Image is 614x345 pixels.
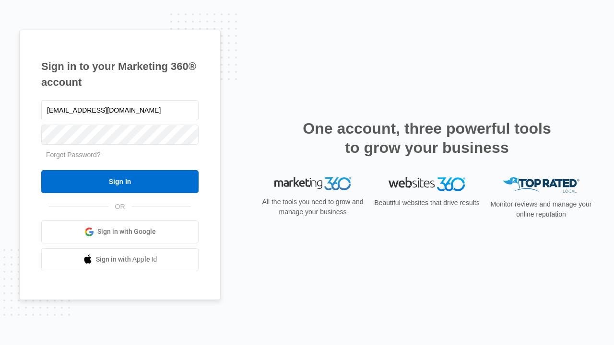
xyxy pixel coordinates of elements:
[274,177,351,191] img: Marketing 360
[389,177,465,191] img: Websites 360
[300,119,554,157] h2: One account, three powerful tools to grow your business
[41,248,199,271] a: Sign in with Apple Id
[373,198,481,208] p: Beautiful websites that drive results
[487,199,595,219] p: Monitor reviews and manage your online reputation
[108,202,132,212] span: OR
[41,170,199,193] input: Sign In
[96,254,157,264] span: Sign in with Apple Id
[97,227,156,237] span: Sign in with Google
[41,58,199,90] h1: Sign in to your Marketing 360® account
[503,177,579,193] img: Top Rated Local
[259,197,366,217] p: All the tools you need to grow and manage your business
[41,100,199,120] input: Email
[41,220,199,243] a: Sign in with Google
[46,151,101,159] a: Forgot Password?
